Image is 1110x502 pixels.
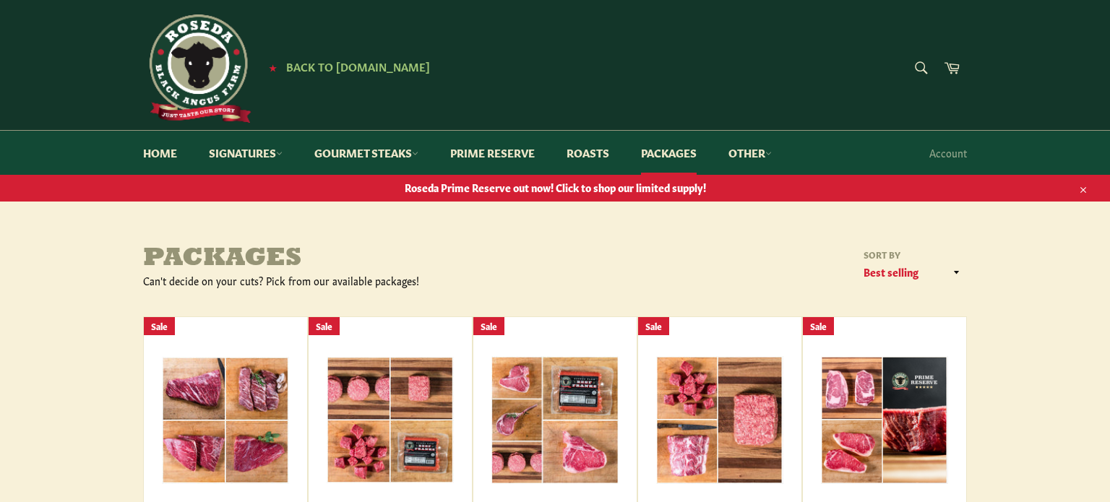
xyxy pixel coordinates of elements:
a: Account [922,131,974,174]
a: Prime Reserve [436,131,549,175]
img: Favorites Sampler [327,357,454,483]
a: Gourmet Steaks [300,131,433,175]
h1: Packages [143,245,555,274]
a: Other [714,131,786,175]
img: Grill Master Pack [491,356,619,484]
img: Roseda Beef [143,14,251,123]
a: Home [129,131,192,175]
div: Sale [309,317,340,335]
div: Sale [803,317,834,335]
a: Packages [627,131,711,175]
span: ★ [269,61,277,73]
img: Prime Reserve Basics Bundle [821,356,948,484]
img: Passport Pack [162,357,289,484]
div: Can't decide on your cuts? Pick from our available packages! [143,274,555,287]
a: Roasts [552,131,624,175]
div: Sale [473,317,504,335]
div: Sale [638,317,669,335]
img: Host With The Most [656,356,783,484]
span: Back to [DOMAIN_NAME] [286,59,430,74]
a: Signatures [194,131,297,175]
div: Sale [144,317,175,335]
label: Sort by [859,248,967,261]
a: ★ Back to [DOMAIN_NAME] [262,61,430,73]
